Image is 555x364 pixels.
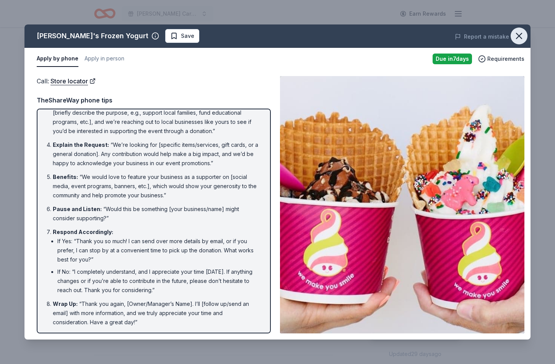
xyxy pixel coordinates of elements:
[280,76,524,333] img: Image for Menchie's Frozen Yogurt
[53,205,259,223] li: “Would this be something [your business/name] might consider supporting?”
[57,267,259,295] li: If No: “I completely understand, and I appreciate your time [DATE]. If anything changes or if you...
[37,30,148,42] div: [PERSON_NAME]'s Frozen Yogurt
[53,229,113,235] span: Respond Accordingly :
[37,51,78,67] button: Apply by phone
[455,32,509,41] button: Report a mistake
[53,141,109,148] span: Explain the Request :
[181,31,194,41] span: Save
[487,54,524,63] span: Requirements
[37,95,271,105] div: TheShareWay phone tips
[37,76,271,86] div: Call :
[53,99,259,136] li: “The reason I’m calling is that we’re hosting a fundraiser on [date] to [briefly describe the pur...
[433,54,472,64] div: Due in 7 days
[53,206,102,212] span: Pause and Listen :
[85,51,124,67] button: Apply in person
[53,172,259,200] li: “We would love to feature your business as a supporter on [social media, event programs, banners,...
[478,54,524,63] button: Requirements
[53,301,78,307] span: Wrap Up :
[57,237,259,264] li: If Yes: “Thank you so much! I can send over more details by email, or if you prefer, I can stop b...
[53,299,259,327] li: “Thank you again, [Owner/Manager’s Name]. I’ll [follow up/send an email] with more information, a...
[53,174,78,180] span: Benefits :
[53,140,259,168] li: “We’re looking for [specific items/services, gift cards, or a general donation]. Any contribution...
[50,76,96,86] a: Store locator
[165,29,199,43] button: Save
